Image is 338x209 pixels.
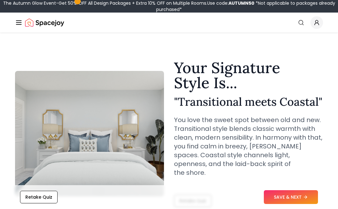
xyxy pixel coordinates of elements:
h1: Your Signature Style Is... [174,60,323,90]
a: Spacejoy [25,16,64,29]
img: Spacejoy Logo [25,16,64,29]
button: SAVE & NEXT [264,190,318,204]
nav: Global [15,13,323,33]
img: Transitional meets Coastal Style Example [15,71,164,196]
h2: " Transitional meets Coastal " [174,95,323,108]
p: You love the sweet spot between old and new. Transitional style blends classic warmth with clean,... [174,115,323,177]
button: Retake Quiz [20,191,58,203]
